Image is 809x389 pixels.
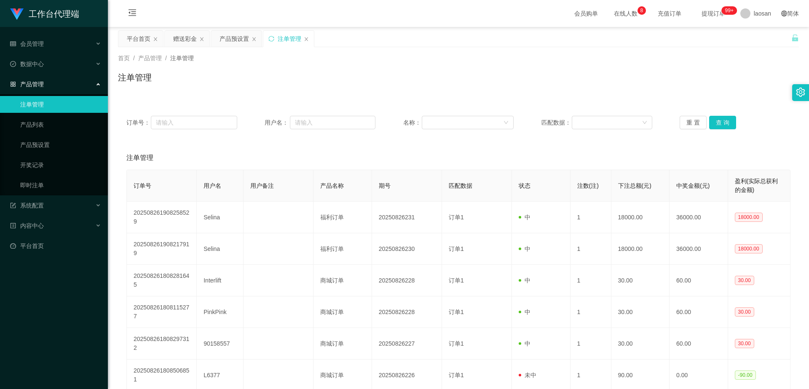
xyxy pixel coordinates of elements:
[126,153,153,163] span: 注单管理
[165,55,167,61] span: /
[126,118,151,127] span: 订单号：
[577,182,599,189] span: 注数(注)
[10,202,16,208] i: 图标: form
[197,296,244,328] td: PinkPink
[735,244,763,253] span: 18000.00
[20,157,101,173] a: 开奖记录
[697,11,729,16] span: 提现订单
[20,96,101,113] a: 注单管理
[151,116,237,129] input: 请输入
[735,178,778,193] span: 盈利(实际总获利的金额)
[519,340,530,347] span: 中
[127,328,197,360] td: 202508261808297312
[313,233,372,265] td: 福利订单
[642,120,647,126] i: 图标: down
[676,182,710,189] span: 中奖金额(元)
[372,202,442,233] td: 20250826231
[10,81,44,88] span: 产品管理
[265,118,290,127] span: 用户名：
[127,296,197,328] td: 202508261808115277
[519,309,530,315] span: 中
[138,55,162,61] span: 产品管理
[571,296,611,328] td: 1
[197,202,244,233] td: Selina
[449,277,464,284] span: 订单1
[638,6,646,15] sup: 8
[504,120,509,126] i: 图标: down
[304,37,309,42] i: 图标: close
[10,40,44,47] span: 会员管理
[20,177,101,194] a: 即时注单
[320,182,344,189] span: 产品名称
[10,10,79,17] a: 工作台代理端
[10,202,44,209] span: 系统配置
[10,61,44,67] span: 数据中心
[519,214,530,221] span: 中
[611,296,670,328] td: 30.00
[252,37,257,42] i: 图标: close
[313,328,372,360] td: 商城订单
[449,182,472,189] span: 匹配数据
[796,88,805,97] i: 图标: setting
[449,340,464,347] span: 订单1
[10,41,16,47] i: 图标: table
[680,116,707,129] button: 重 置
[197,265,244,296] td: Interlift
[735,370,756,380] span: -90.00
[519,182,530,189] span: 状态
[173,31,197,47] div: 赠送彩金
[670,202,728,233] td: 36000.00
[118,0,147,27] i: 图标: menu-fold
[611,328,670,360] td: 30.00
[735,276,754,285] span: 30.00
[654,11,686,16] span: 充值订单
[197,328,244,360] td: 90158557
[379,182,391,189] span: 期号
[611,265,670,296] td: 30.00
[670,265,728,296] td: 60.00
[735,213,763,222] span: 18000.00
[127,31,150,47] div: 平台首页
[571,202,611,233] td: 1
[127,265,197,296] td: 202508261808281645
[449,309,464,315] span: 订单1
[403,118,422,127] span: 名称：
[372,328,442,360] td: 20250826227
[313,265,372,296] td: 商城订单
[571,328,611,360] td: 1
[670,233,728,265] td: 36000.00
[313,202,372,233] td: 福利订单
[10,237,101,254] a: 图标: dashboard平台首页
[250,182,274,189] span: 用户备注
[204,182,221,189] span: 用户名
[133,55,135,61] span: /
[670,296,728,328] td: 60.00
[20,136,101,153] a: 产品预设置
[118,55,130,61] span: 首页
[372,296,442,328] td: 20250826228
[170,55,194,61] span: 注单管理
[735,307,754,317] span: 30.00
[610,11,642,16] span: 在线人数
[735,339,754,348] span: 30.00
[519,372,536,378] span: 未中
[278,31,301,47] div: 注单管理
[134,182,151,189] span: 订单号
[372,265,442,296] td: 20250826228
[372,233,442,265] td: 20250826230
[722,6,737,15] sup: 973
[290,116,375,129] input: 请输入
[197,233,244,265] td: Selina
[519,245,530,252] span: 中
[571,265,611,296] td: 1
[10,223,16,229] i: 图标: profile
[791,34,799,42] i: 图标: unlock
[20,116,101,133] a: 产品列表
[10,61,16,67] i: 图标: check-circle-o
[611,233,670,265] td: 18000.00
[541,118,572,127] span: 匹配数据：
[449,214,464,221] span: 订单1
[127,202,197,233] td: 202508261908258529
[127,233,197,265] td: 202508261908217919
[29,0,79,27] h1: 工作台代理端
